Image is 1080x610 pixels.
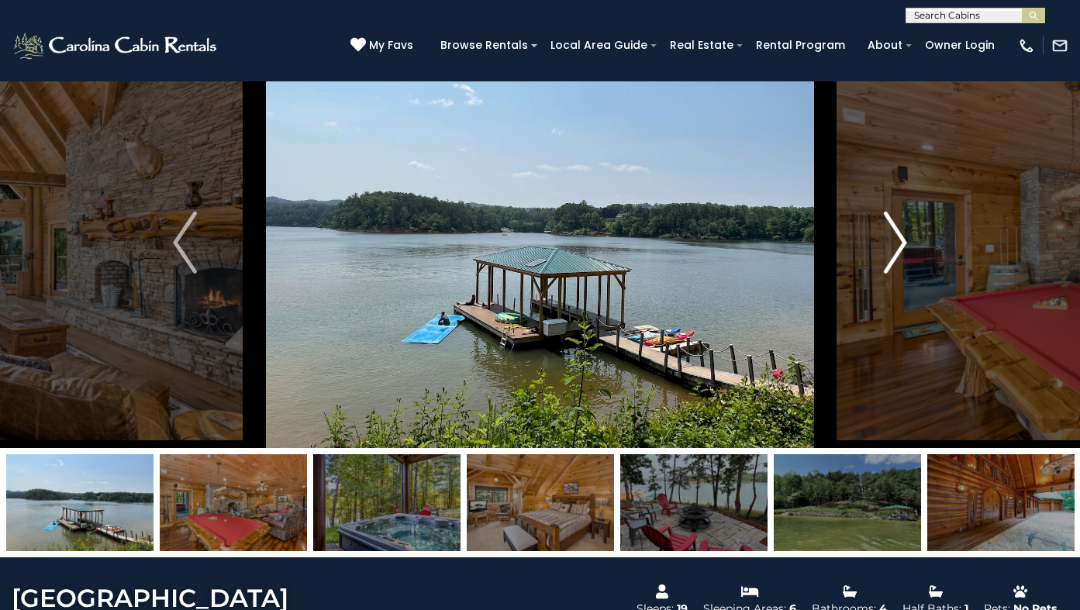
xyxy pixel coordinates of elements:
img: 163277941 [467,454,614,551]
span: My Favs [369,37,413,53]
a: Browse Rentals [433,33,536,57]
img: phone-regular-white.png [1018,37,1035,54]
img: 163277903 [313,454,461,551]
img: 164826886 [6,454,154,551]
a: Owner Login [917,33,1002,57]
img: arrow [883,212,906,274]
button: Next [837,37,954,448]
img: 164826845 [620,454,768,551]
img: 163277921 [927,454,1075,551]
a: Real Estate [662,33,741,57]
a: About [860,33,910,57]
img: White-1-2.png [12,30,221,61]
a: My Favs [350,37,417,54]
a: Local Area Guide [543,33,655,57]
img: arrow [173,212,196,274]
img: mail-regular-white.png [1051,37,1068,54]
img: 164826842 [774,454,921,551]
a: Rental Program [748,33,853,57]
button: Previous [127,37,243,448]
img: 163277948 [160,454,307,551]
